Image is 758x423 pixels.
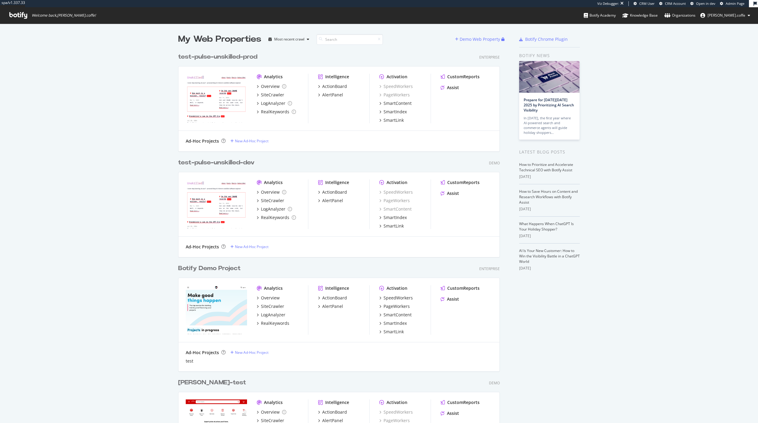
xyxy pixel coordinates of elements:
[230,244,268,249] a: New Ad-Hoc Project
[384,329,404,335] div: SmartLink
[178,378,249,387] a: [PERSON_NAME]-test
[178,53,260,61] a: test-pulse-unskilled-prod
[379,198,410,204] a: PageWorkers
[316,34,383,45] input: Search
[479,266,500,271] div: Enterprise
[447,179,480,186] div: CustomReports
[441,410,459,416] a: Assist
[379,109,407,115] a: SmartIndex
[726,1,744,6] span: Admin Page
[261,409,280,415] div: Overview
[257,320,289,326] a: RealKeywords
[235,350,268,355] div: New Ad-Hoc Project
[261,295,280,301] div: Overview
[524,97,574,113] a: Prepare for [DATE][DATE] 2025 by Prioritizing AI Search Visibility
[186,74,247,123] img: test-pulse-unskilled-prod
[387,285,407,291] div: Activation
[379,295,413,301] a: SpeedWorkers
[447,410,459,416] div: Assist
[379,320,407,326] a: SmartIndex
[178,33,261,45] div: My Web Properties
[186,138,219,144] div: Ad-Hoc Projects
[178,158,257,167] a: test-pulse-unskilled-dev
[318,198,343,204] a: AlertPanel
[257,92,284,98] a: SiteCrawler
[318,189,347,195] a: ActionBoard
[489,380,500,386] div: Demo
[379,206,412,212] a: SmartContent
[519,52,580,59] div: Botify news
[519,174,580,179] div: [DATE]
[447,296,459,302] div: Assist
[257,303,284,309] a: SiteCrawler
[519,149,580,155] div: Latest Blog Posts
[519,61,580,93] img: Prepare for Black Friday 2025 by Prioritizing AI Search Visibility
[524,116,575,135] div: In [DATE], the first year where AI-powered search and commerce agents will guide holiday shoppers…
[322,189,347,195] div: ActionBoard
[178,378,246,387] div: [PERSON_NAME]-test
[318,92,343,98] a: AlertPanel
[32,13,96,18] span: Welcome back, [PERSON_NAME].coffe !
[695,11,755,20] button: [PERSON_NAME].coffe
[665,1,686,6] span: CRM Account
[186,285,247,334] img: ulule.com
[230,138,268,144] a: New Ad-Hoc Project
[178,53,257,61] div: test-pulse-unskilled-prod
[257,198,284,204] a: SiteCrawler
[384,295,413,301] div: SpeedWorkers
[325,285,349,291] div: Intelligence
[325,74,349,80] div: Intelligence
[720,1,744,6] a: Admin Page
[379,303,410,309] a: PageWorkers
[322,92,343,98] div: AlertPanel
[441,74,480,80] a: CustomReports
[257,312,285,318] a: LogAnalyzer
[387,179,407,186] div: Activation
[455,37,501,42] a: Demo Web Property
[664,7,695,24] a: Organizations
[257,189,286,195] a: Overview
[584,7,616,24] a: Botify Academy
[261,92,284,98] div: SiteCrawler
[274,37,304,41] div: Most recent crawl
[379,409,413,415] a: SpeedWorkers
[379,189,413,195] a: SpeedWorkers
[447,190,459,196] div: Assist
[178,158,255,167] div: test-pulse-unskilled-dev
[447,74,480,80] div: CustomReports
[639,1,655,6] span: CRM User
[597,1,619,6] div: Viz Debugger:
[379,223,404,229] a: SmartLink
[384,312,412,318] div: SmartContent
[318,303,343,309] a: AlertPanel
[384,117,404,123] div: SmartLink
[455,34,501,44] button: Demo Web Property
[379,100,412,106] a: SmartContent
[257,409,286,415] a: Overview
[460,36,500,42] div: Demo Web Property
[519,221,574,232] a: What Happens When ChatGPT Is Your Holiday Shopper?
[261,100,285,106] div: LogAnalyzer
[384,215,407,221] div: SmartIndex
[186,358,193,364] a: test
[264,285,283,291] div: Analytics
[519,189,578,205] a: How to Save Hours on Content and Research Workflows with Botify Assist
[178,264,243,273] a: Botify Demo Project
[322,295,347,301] div: ActionBoard
[322,198,343,204] div: AlertPanel
[257,206,292,212] a: LogAnalyzer
[384,223,404,229] div: SmartLink
[322,409,347,415] div: ActionBoard
[325,399,349,405] div: Intelligence
[261,215,289,221] div: RealKeywords
[261,198,284,204] div: SiteCrawler
[257,100,292,106] a: LogAnalyzer
[384,100,412,106] div: SmartContent
[441,285,480,291] a: CustomReports
[441,296,459,302] a: Assist
[622,7,658,24] a: Knowledge Base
